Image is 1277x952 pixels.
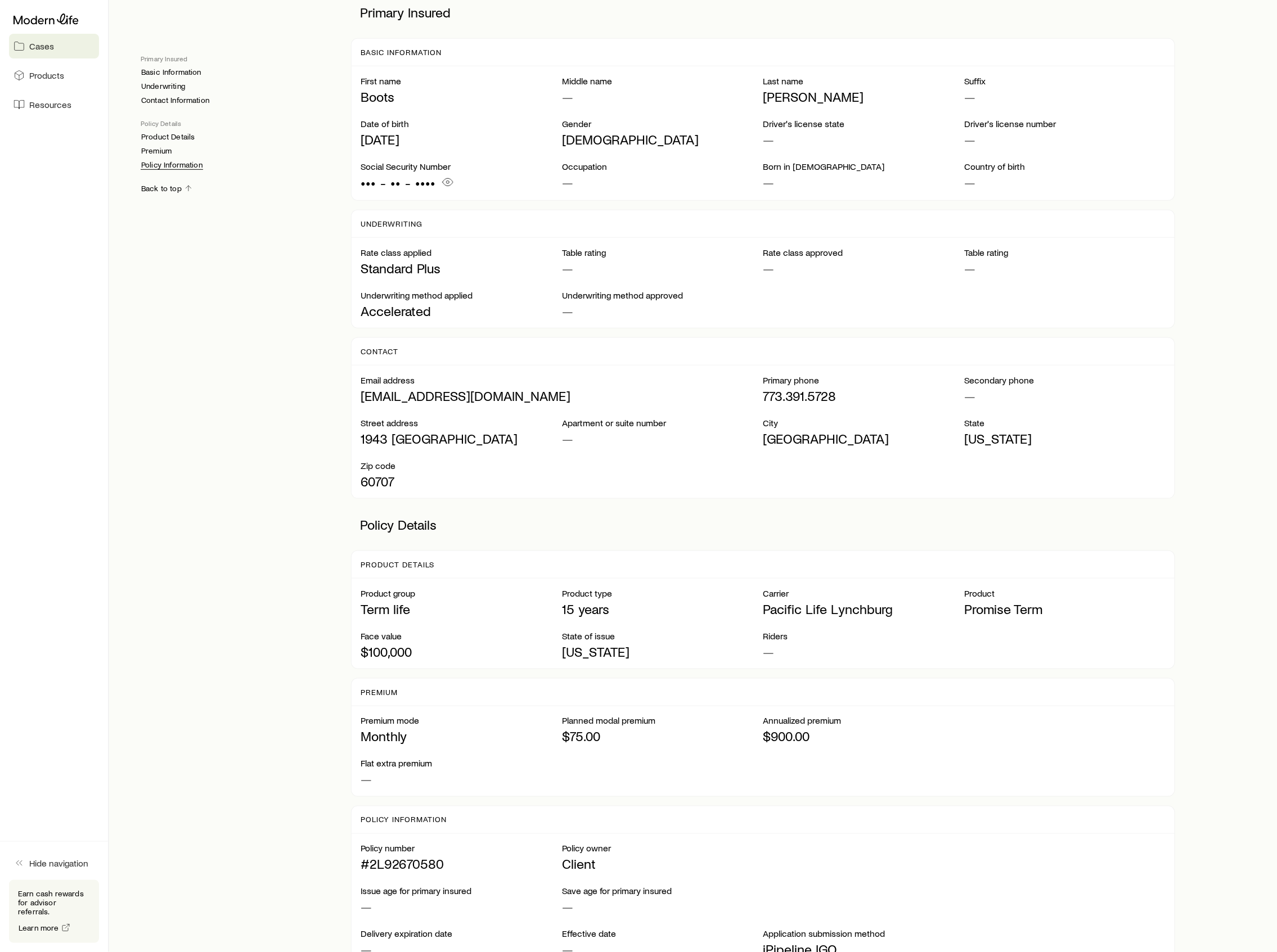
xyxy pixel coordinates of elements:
[965,388,1166,404] p: —
[361,758,562,769] p: Flat extra premium
[965,75,1166,87] p: Suffix
[9,92,99,117] a: Resources
[965,375,1166,386] p: Secondary phone
[562,417,763,428] p: Apartment or suite number
[141,160,203,170] a: Policy Information
[361,928,562,940] p: Delivery expiration date
[361,303,562,319] p: Accelerated
[361,771,562,787] p: —
[361,729,562,745] p: Monthly
[562,290,763,301] p: Underwriting method approved
[29,70,64,81] span: Products
[29,858,88,869] span: Hide navigation
[562,118,763,129] p: Gender
[361,644,562,660] p: $100,000
[361,843,562,854] p: Policy number
[562,303,763,319] p: —
[965,431,1166,446] p: [US_STATE]
[763,729,965,745] p: $900.00
[141,96,210,105] a: Contact Information
[361,886,562,897] p: Issue age for primary insured
[562,729,763,745] p: $75.00
[361,601,562,617] p: Term life
[965,260,1166,276] p: —
[562,247,763,258] p: Table rating
[763,588,965,599] p: Carrier
[763,928,965,940] p: Application submission method
[29,99,71,110] span: Resources
[361,89,562,105] p: Boots
[562,928,763,940] p: Effective date
[361,431,562,446] p: 1943 [GEOGRAPHIC_DATA]
[562,161,763,172] p: Occupation
[9,34,99,58] a: Cases
[965,417,1166,428] p: State
[361,630,562,642] p: Face value
[361,219,422,228] p: Underwriting
[562,886,763,897] p: Save age for primary insured
[763,715,965,727] p: Annualized premium
[965,132,1166,147] p: —
[361,715,562,727] p: Premium mode
[763,417,965,428] p: City
[380,175,386,191] span: -
[361,560,434,569] p: Product Details
[361,48,442,57] p: Basic Information
[141,146,172,156] a: Premium
[141,183,194,194] a: Back to top
[361,347,398,356] p: Contact
[562,431,763,446] p: —
[361,688,398,697] p: Premium
[9,63,99,88] a: Products
[361,118,562,129] p: Date of birth
[562,588,763,599] p: Product type
[361,175,376,191] span: •••
[361,417,562,428] p: Street address
[763,375,965,386] p: Primary phone
[415,175,435,191] span: ••••
[965,161,1166,172] p: Country of birth
[361,247,562,258] p: Rate class applied
[763,388,965,404] p: 773.391.5728
[18,889,90,916] p: Earn cash rewards for advisor referrals.
[361,132,562,147] p: [DATE]
[361,161,562,172] p: Social Security Number
[361,815,447,824] p: Policy Information
[361,388,763,404] p: [EMAIL_ADDRESS][DOMAIN_NAME]
[763,89,965,105] p: [PERSON_NAME]
[965,588,1166,599] p: Product
[965,247,1166,258] p: Table rating
[562,715,763,727] p: Planned modal premium
[763,118,965,129] p: Driver's license state
[141,82,186,91] a: Underwriting
[361,899,562,915] p: —
[141,67,202,77] a: Basic Information
[361,460,562,471] p: Zip code
[763,260,965,276] p: —
[763,644,965,660] p: —
[562,843,763,854] p: Policy owner
[361,375,763,386] p: Email address
[763,630,965,642] p: Riders
[763,431,965,446] p: [GEOGRAPHIC_DATA]
[763,161,965,172] p: Born in [DEMOGRAPHIC_DATA]
[562,630,763,642] p: State of issue
[763,174,965,190] p: —
[361,260,562,276] p: Standard Plus
[29,40,54,52] span: Cases
[562,89,763,105] p: —
[562,260,763,276] p: —
[562,174,763,190] p: —
[361,856,562,872] p: #2L92670580
[965,89,1166,105] p: —
[9,880,99,943] div: Earn cash rewards for advisor referrals.Learn more
[141,119,333,128] p: Policy Details
[965,601,1166,617] p: Promise Term
[361,588,562,599] p: Product group
[763,132,965,147] p: —
[965,118,1166,129] p: Driver's license number
[965,174,1166,190] p: —
[141,54,333,63] p: Primary Insured
[763,247,965,258] p: Rate class approved
[562,899,763,915] p: —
